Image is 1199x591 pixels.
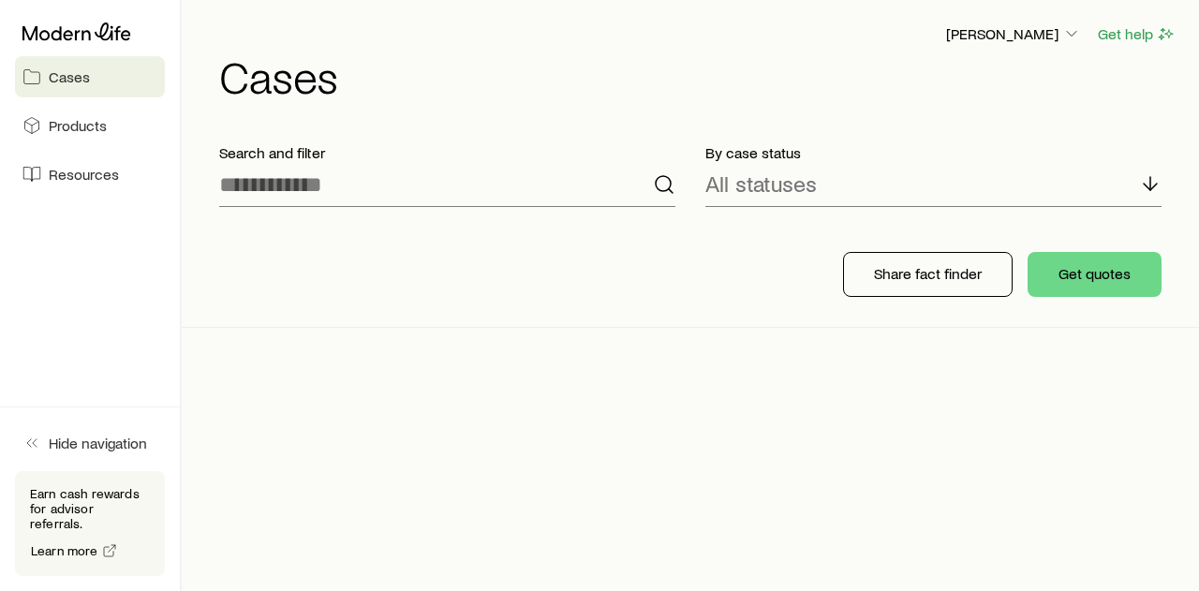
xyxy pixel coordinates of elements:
[874,264,982,283] p: Share fact finder
[219,53,1177,98] h1: Cases
[49,67,90,86] span: Cases
[49,434,147,452] span: Hide navigation
[15,471,165,576] div: Earn cash rewards for advisor referrals.Learn more
[49,165,119,184] span: Resources
[705,143,1162,162] p: By case status
[15,56,165,97] a: Cases
[843,252,1013,297] button: Share fact finder
[946,24,1081,43] p: [PERSON_NAME]
[15,154,165,195] a: Resources
[945,23,1082,46] button: [PERSON_NAME]
[30,486,150,531] p: Earn cash rewards for advisor referrals.
[1028,252,1162,297] button: Get quotes
[705,170,817,197] p: All statuses
[15,422,165,464] button: Hide navigation
[31,544,98,557] span: Learn more
[219,143,675,162] p: Search and filter
[1097,23,1177,45] button: Get help
[15,105,165,146] a: Products
[49,116,107,135] span: Products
